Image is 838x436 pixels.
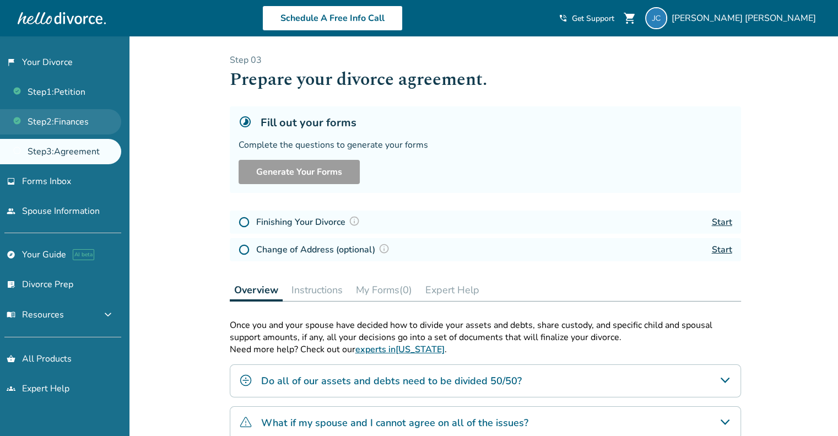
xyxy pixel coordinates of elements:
[421,279,484,301] button: Expert Help
[287,279,347,301] button: Instructions
[7,207,15,216] span: people
[783,383,838,436] iframe: Chat Widget
[239,139,732,151] div: Complete the questions to generate your forms
[239,217,250,228] img: Not Started
[239,416,252,429] img: What if my spouse and I cannot agree on all of the issues?
[712,244,732,256] a: Start
[261,416,528,430] h4: What if my spouse and I cannot agree on all of the issues?
[73,249,94,260] span: AI beta
[712,216,732,228] a: Start
[230,54,741,66] p: Step 0 3
[239,160,360,184] button: Generate Your Forms
[256,215,363,229] h4: Finishing Your Divorce
[355,343,445,356] a: experts in[US_STATE]
[7,250,15,259] span: explore
[7,58,15,67] span: flag_2
[230,279,283,302] button: Overview
[559,13,614,24] a: phone_in_talkGet Support
[239,374,252,387] img: Do all of our assets and debts need to be divided 50/50?
[261,115,356,130] h5: Fill out your forms
[230,343,741,356] p: Need more help? Check out our .
[672,12,820,24] span: [PERSON_NAME] [PERSON_NAME]
[230,364,741,397] div: Do all of our assets and debts need to be divided 50/50?
[352,279,417,301] button: My Forms(0)
[256,243,393,257] h4: Change of Address (optional)
[645,7,667,29] img: jcchiu1@gmail.com
[572,13,614,24] span: Get Support
[7,280,15,289] span: list_alt_check
[7,309,64,321] span: Resources
[7,384,15,393] span: groups
[262,6,403,31] a: Schedule A Free Info Call
[7,354,15,363] span: shopping_basket
[239,244,250,255] img: Not Started
[7,310,15,319] span: menu_book
[379,243,390,254] img: Question Mark
[559,14,567,23] span: phone_in_talk
[261,374,522,388] h4: Do all of our assets and debts need to be divided 50/50?
[230,319,741,343] p: Once you and your spouse have decided how to divide your assets and debts, share custody, and spe...
[230,66,741,93] h1: Prepare your divorce agreement.
[7,177,15,186] span: inbox
[623,12,636,25] span: shopping_cart
[22,175,71,187] span: Forms Inbox
[349,216,360,227] img: Question Mark
[101,308,115,321] span: expand_more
